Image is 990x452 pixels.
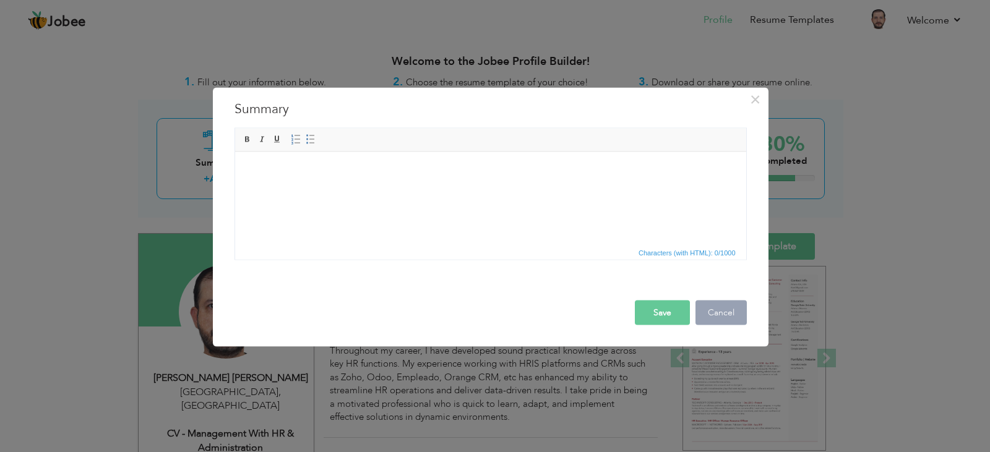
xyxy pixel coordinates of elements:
a: Bold [241,132,254,146]
a: Insert/Remove Bulleted List [304,132,317,146]
button: Save [635,300,690,325]
a: Underline [270,132,284,146]
span: Characters (with HTML): 0/1000 [636,247,738,258]
button: Close [746,89,765,109]
h3: Summary [235,100,747,118]
button: Cancel [695,300,747,325]
a: Insert/Remove Numbered List [289,132,303,146]
iframe: Rich Text Editor, summaryEditor [235,151,746,244]
a: Italic [256,132,269,146]
span: × [750,88,760,110]
div: Statistics [636,247,739,258]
